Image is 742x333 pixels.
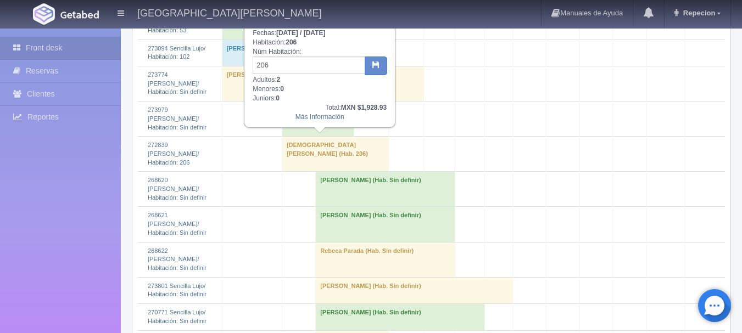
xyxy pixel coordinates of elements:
div: Fechas: Habitación: Núm Habitación: Adultos: Menores: Juniors: [245,13,394,127]
a: 268620 [PERSON_NAME]/Habitación: Sin definir [148,177,207,200]
b: [DATE] / [DATE] [276,29,326,37]
a: 268622 [PERSON_NAME]/Habitación: Sin definir [148,247,207,271]
a: Más Información [295,113,344,121]
a: 273979 [PERSON_NAME]/Habitación: Sin definir [148,106,207,130]
a: 272839 [PERSON_NAME]/Habitación: 206 [148,142,199,165]
a: 268621 [PERSON_NAME]/Habitación: Sin definir [148,212,207,235]
b: 206 [286,38,297,46]
span: Repecion [680,9,716,17]
td: [PERSON_NAME] (Hab. Sin definir) [316,304,484,330]
td: [PERSON_NAME] (Hab. Sin definir) [316,277,513,303]
b: 2 [277,76,281,83]
input: Sin definir [253,57,365,74]
img: Getabed [33,3,55,25]
b: 0 [276,94,280,102]
b: MXN $1,928.93 [341,104,387,111]
a: 270771 Sencilla Lujo/Habitación: Sin definir [148,309,207,324]
img: Getabed [60,10,99,19]
td: [PERSON_NAME] (Hab. Sin definir) [222,66,423,101]
b: 0 [280,85,284,93]
div: Total: [253,103,387,112]
td: [PERSON_NAME] (Hab. 102) [222,39,316,66]
td: [DEMOGRAPHIC_DATA][PERSON_NAME] (Hab. 206) [282,137,388,172]
h4: [GEOGRAPHIC_DATA][PERSON_NAME] [137,5,321,19]
td: Rebeca Parada (Hab. Sin definir) [316,242,455,277]
a: 273774 [PERSON_NAME]/Habitación: Sin definir [148,71,207,95]
td: [PERSON_NAME] (Hab. Sin definir) [316,207,455,242]
a: 273801 Sencilla Lujo/Habitación: Sin definir [148,283,207,298]
td: [PERSON_NAME] (Hab. Sin definir) [316,172,455,207]
a: 273094 Sencilla Lujo/Habitación: 102 [148,45,205,60]
a: 273516 Sencilla Lujo/Habitación: 53 [148,18,205,33]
